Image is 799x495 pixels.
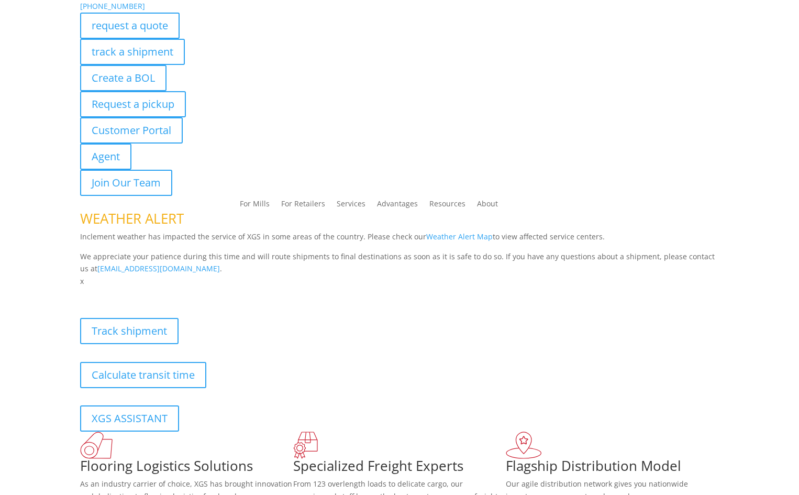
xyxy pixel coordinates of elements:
[240,200,270,212] a: For Mills
[80,362,206,388] a: Calculate transit time
[80,1,145,11] a: [PHONE_NUMBER]
[506,432,542,459] img: xgs-icon-flagship-distribution-model-red
[80,209,184,228] span: WEATHER ALERT
[80,65,167,91] a: Create a BOL
[80,459,293,478] h1: Flooring Logistics Solutions
[80,275,719,288] p: x
[80,13,180,39] a: request a quote
[426,232,493,241] a: Weather Alert Map
[80,144,131,170] a: Agent
[80,405,179,432] a: XGS ASSISTANT
[337,200,365,212] a: Services
[429,200,465,212] a: Resources
[281,200,325,212] a: For Retailers
[80,318,179,344] a: Track shipment
[506,459,719,478] h1: Flagship Distribution Model
[80,39,185,65] a: track a shipment
[80,289,314,299] b: Visibility, transparency, and control for your entire supply chain.
[80,170,172,196] a: Join Our Team
[80,230,719,250] p: Inclement weather has impacted the service of XGS in some areas of the country. Please check our ...
[97,263,220,273] a: [EMAIL_ADDRESS][DOMAIN_NAME]
[293,432,318,459] img: xgs-icon-focused-on-flooring-red
[80,432,113,459] img: xgs-icon-total-supply-chain-intelligence-red
[80,117,183,144] a: Customer Portal
[293,459,506,478] h1: Specialized Freight Experts
[80,91,186,117] a: Request a pickup
[477,200,498,212] a: About
[80,250,719,276] p: We appreciate your patience during this time and will route shipments to final destinations as so...
[377,200,418,212] a: Advantages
